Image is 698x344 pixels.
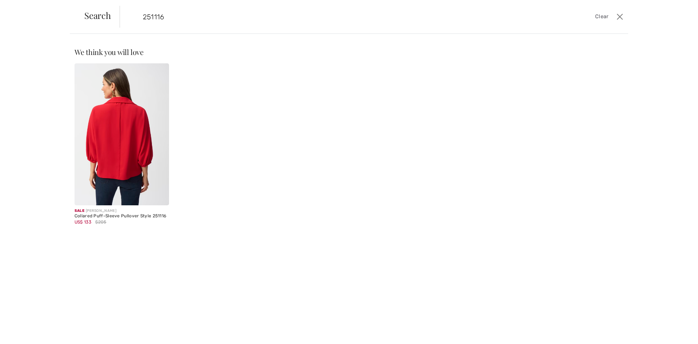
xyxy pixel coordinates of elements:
[75,63,169,205] a: Collared Puff-Sleeve Pullover Style 251116. Radiant red
[84,11,111,20] span: Search
[75,47,144,57] span: We think you will love
[75,209,84,213] span: Sale
[75,214,169,219] div: Collared Puff-Sleeve Pullover Style 251116
[137,6,495,28] input: TYPE TO SEARCH
[614,11,625,23] button: Close
[75,220,91,225] span: US$ 133
[595,13,609,21] span: Clear
[16,5,31,12] span: Help
[75,208,169,214] div: [PERSON_NAME]
[95,219,106,225] span: $205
